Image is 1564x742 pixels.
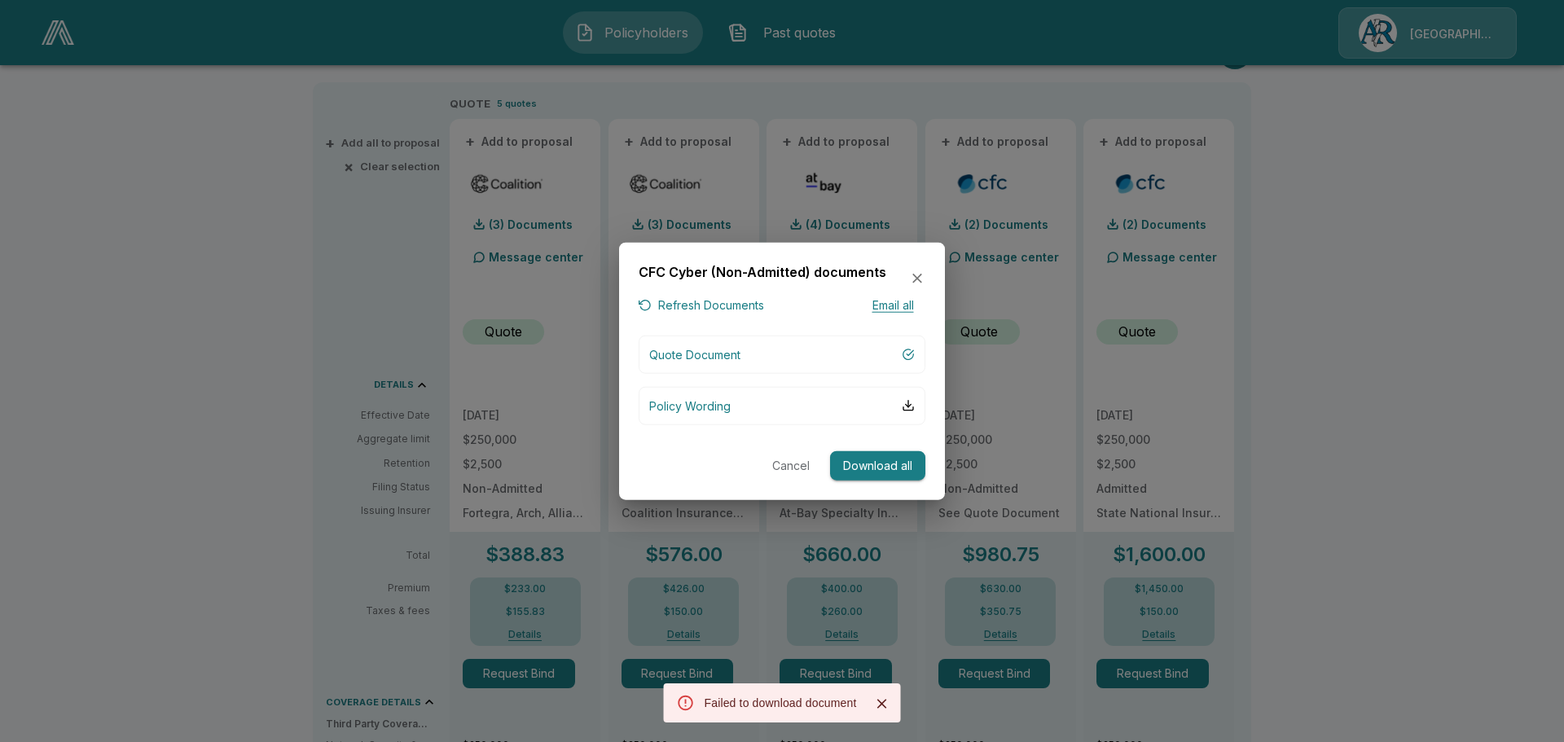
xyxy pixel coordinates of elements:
button: Close [869,692,894,716]
div: Failed to download document [705,688,857,718]
button: Cancel [765,450,817,481]
button: Email all [860,296,925,316]
button: Download all [830,450,925,481]
p: Quote Document [649,345,740,362]
button: Policy Wording [639,386,925,424]
p: Policy Wording [649,397,731,414]
button: Refresh Documents [639,296,764,316]
h6: CFC Cyber (Non-Admitted) documents [639,261,886,283]
button: Quote Document [639,335,925,373]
